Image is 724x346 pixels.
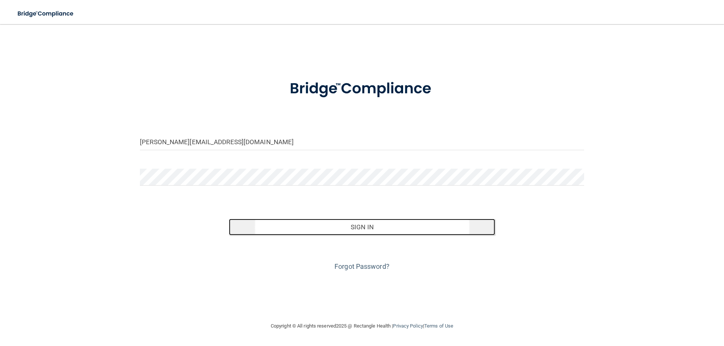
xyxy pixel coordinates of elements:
img: bridge_compliance_login_screen.278c3ca4.svg [11,6,81,21]
input: Email [140,133,584,150]
a: Forgot Password? [334,262,390,270]
img: bridge_compliance_login_screen.278c3ca4.svg [274,69,450,108]
div: Copyright © All rights reserved 2025 @ Rectangle Health | | [224,314,500,338]
a: Privacy Policy [393,323,423,329]
button: Sign In [229,219,495,235]
a: Terms of Use [424,323,453,329]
